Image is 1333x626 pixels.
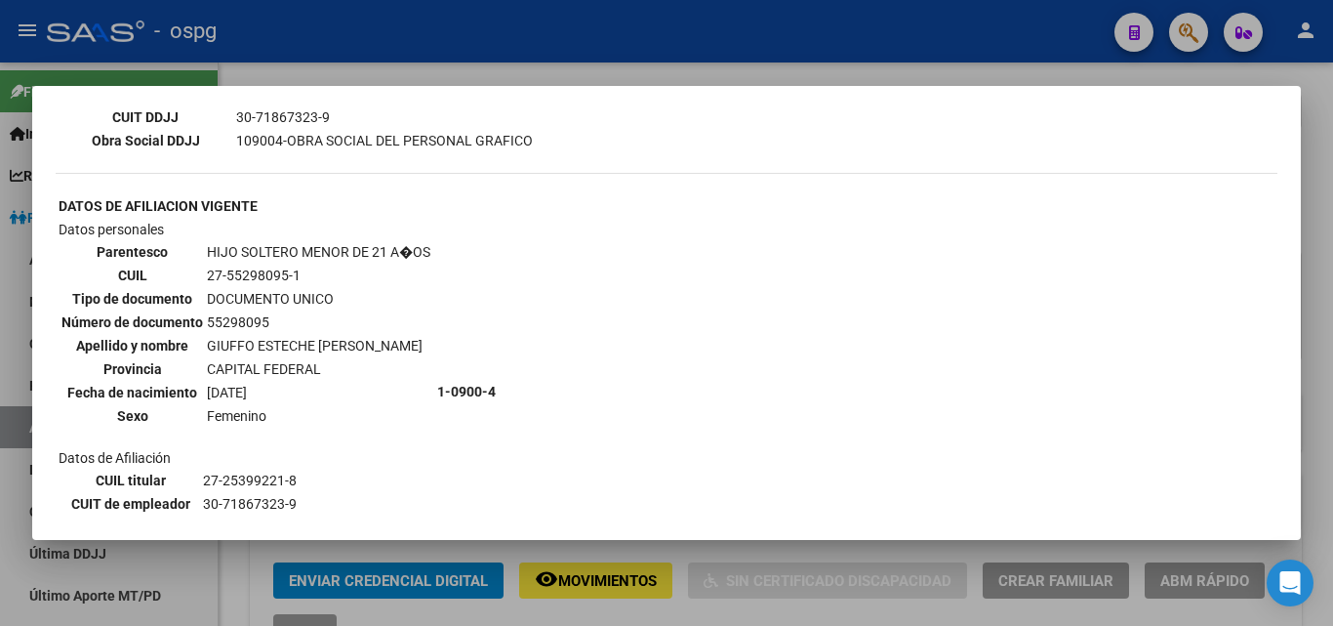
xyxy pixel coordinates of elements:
td: Datos personales Datos de Afiliación [58,219,434,564]
th: Apellido y nombre [61,335,204,356]
td: [DATE] [206,382,431,403]
td: HIJO SOLTERO MENOR DE 21 A�OS [206,241,431,263]
th: Número de documento [61,312,204,333]
td: 55298095 [206,312,431,333]
div: Open Intercom Messenger [1267,560,1313,606]
th: Fecha de nacimiento [61,382,204,403]
th: Obra Social DDJJ [58,130,233,151]
td: 30-71867323-9 [235,106,534,128]
td: GIUFFO ESTECHE [PERSON_NAME] [206,335,431,356]
th: CUIL [61,265,204,286]
b: DATOS DE AFILIACION VIGENTE [59,198,258,214]
th: Provincia [61,358,204,380]
td: 30-71867323-9 [202,493,383,515]
th: CUIL titular [61,470,200,491]
td: 27-55298095-1 [206,265,431,286]
td: Femenino [206,405,431,427]
th: Sexo [61,405,204,427]
td: 27-25399221-8 [202,470,383,491]
td: CAPITAL FEDERAL [206,358,431,380]
th: CUIT de empleador [61,493,200,515]
th: Parentesco [61,241,204,263]
th: CUIT DDJJ [58,106,233,128]
td: DOCUMENTO UNICO [206,288,431,310]
td: 109004-OBRA SOCIAL DEL PERSONAL GRAFICO [235,130,534,151]
th: Tipo de documento [61,288,204,310]
b: 1-0900-4 [437,384,496,399]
